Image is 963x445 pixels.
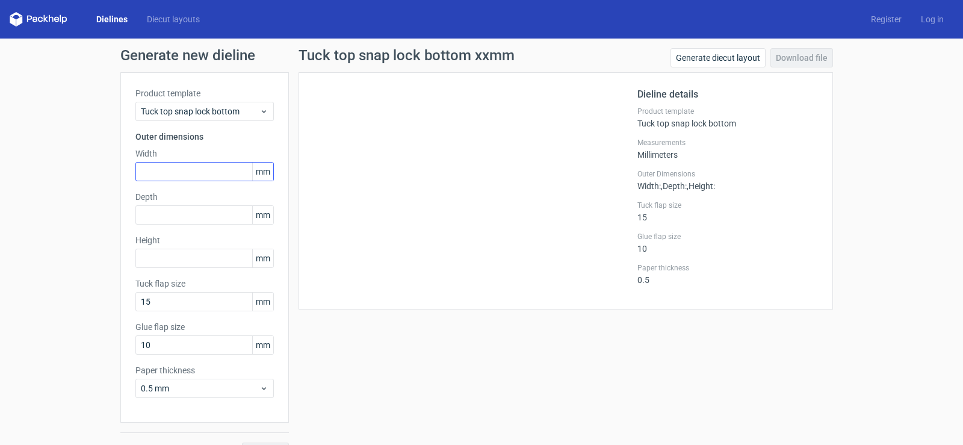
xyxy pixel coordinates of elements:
[637,263,818,273] label: Paper thickness
[637,138,818,160] div: Millimeters
[120,48,843,63] h1: Generate new dieline
[637,201,818,222] div: 15
[637,107,818,116] label: Product template
[299,48,515,63] h1: Tuck top snap lock bottom xxmm
[687,181,715,191] span: , Height :
[661,181,687,191] span: , Depth :
[135,191,274,203] label: Depth
[135,87,274,99] label: Product template
[135,364,274,376] label: Paper thickness
[135,234,274,246] label: Height
[637,201,818,210] label: Tuck flap size
[637,138,818,148] label: Measurements
[637,263,818,285] div: 0.5
[252,293,273,311] span: mm
[252,206,273,224] span: mm
[141,382,259,394] span: 0.5 mm
[252,336,273,354] span: mm
[252,163,273,181] span: mm
[637,232,818,241] label: Glue flap size
[637,107,818,128] div: Tuck top snap lock bottom
[637,87,818,102] h2: Dieline details
[637,181,661,191] span: Width :
[135,321,274,333] label: Glue flap size
[861,13,911,25] a: Register
[637,232,818,254] div: 10
[141,105,259,117] span: Tuck top snap lock bottom
[135,148,274,160] label: Width
[135,278,274,290] label: Tuck flap size
[637,169,818,179] label: Outer Dimensions
[137,13,209,25] a: Diecut layouts
[135,131,274,143] h3: Outer dimensions
[87,13,137,25] a: Dielines
[911,13,953,25] a: Log in
[670,48,766,67] a: Generate diecut layout
[252,249,273,267] span: mm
